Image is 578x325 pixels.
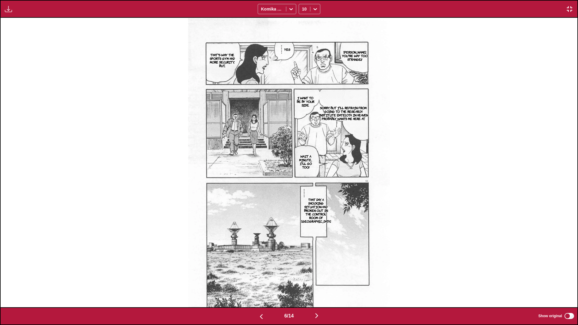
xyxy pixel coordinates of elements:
p: [PERSON_NAME], you're way too strange!! [340,49,369,62]
img: Previous page [258,313,265,320]
p: I want to be by your side. [294,95,317,108]
span: Show original [538,314,562,318]
span: 6 / 14 [284,313,294,319]
img: Manga Panel [188,18,390,307]
img: Next page [313,312,320,319]
p: That day, a shocking situation had broken out in the control room of [GEOGRAPHIC_DATA] [300,197,332,224]
img: Download translated images [5,5,12,13]
p: Wait a minute... I'll go too! [295,153,317,170]
p: Yes [283,46,291,52]
input: Show original [564,313,574,319]
p: That's why the sports gym had more security, but... [208,52,236,69]
p: Sorry, but I'll refrain from going to the research institute [DATE]..Ota in heaven probably wants... [314,105,372,122]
